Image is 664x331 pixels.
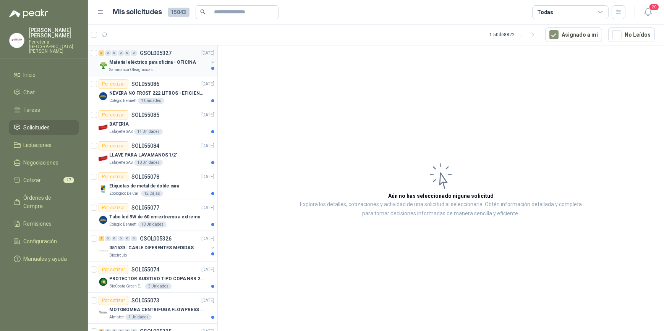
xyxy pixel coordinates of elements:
div: Todas [537,8,553,16]
img: Company Logo [99,61,108,70]
span: search [200,9,206,15]
p: SOL055073 [131,298,159,303]
span: Configuración [24,237,57,245]
div: 5 Unidades [145,283,172,289]
p: LLAVE PARA LAVAMANOS 1/2" [109,152,178,159]
p: [DATE] [201,111,214,119]
p: [DATE] [201,50,214,57]
span: 17 [63,177,74,183]
a: Negociaciones [9,155,79,170]
p: GSOL005326 [140,236,172,241]
div: Por cotizar [99,141,128,150]
a: Chat [9,85,79,100]
img: Company Logo [99,246,108,255]
span: 20 [649,3,659,11]
a: Configuración [9,234,79,249]
div: 0 [118,236,124,241]
p: SOL055086 [131,81,159,87]
div: 0 [105,50,111,56]
a: Remisiones [9,216,79,231]
p: [DATE] [201,235,214,242]
p: PROTECTOR AUDITIVO TIPO COPA NRR 23dB [109,275,204,283]
div: 0 [125,50,130,56]
h1: Mis solicitudes [113,6,162,18]
div: 0 [112,236,117,241]
p: BATERIA [109,121,129,128]
a: Por cotizarSOL055074[DATE] Company LogoPROTECTOR AUDITIVO TIPO COPA NRR 23dBBioCosta Green Energy... [88,262,217,293]
div: Por cotizar [99,110,128,119]
p: Biocirculo [109,252,127,258]
a: Por cotizarSOL055085[DATE] Company LogoBATERIALafayette SAS11 Unidades [88,107,217,138]
p: Almatec [109,314,124,320]
img: Company Logo [10,33,24,48]
a: Manuales y ayuda [9,252,79,266]
a: 2 0 0 0 0 0 GSOL005326[DATE] Company Logo051539 : CABLE DIFERENTES MEDIDASBiocirculo [99,234,216,258]
p: [DATE] [201,297,214,304]
a: Por cotizarSOL055084[DATE] Company LogoLLAVE PARA LAVAMANOS 1/2"Lafayette SAS10 Unidades [88,138,217,169]
span: Solicitudes [24,123,50,132]
button: Asignado a mi [545,27,602,42]
div: 0 [112,50,117,56]
div: Por cotizar [99,172,128,181]
a: Cotizar17 [9,173,79,187]
div: 11 Unidades [134,129,163,135]
p: Lafayette SAS [109,160,133,166]
button: 20 [641,5,655,19]
p: SOL055078 [131,174,159,179]
div: 0 [125,236,130,241]
p: Zoologico De Cali [109,191,139,197]
p: Salamanca Oleaginosas SAS [109,67,157,73]
button: No Leídos [608,27,655,42]
div: Por cotizar [99,203,128,212]
a: 3 0 0 0 0 0 GSOL005327[DATE] Company LogoMaterial eléctrico para oficina - OFICINASalamanca Oleag... [99,48,216,73]
a: Licitaciones [9,138,79,152]
img: Logo peakr [9,9,48,18]
img: Company Logo [99,92,108,101]
p: NEVERA NO FROST 222 LITROS - EFICIENCIA ENERGETICA A [109,90,204,97]
p: [DATE] [201,266,214,273]
p: Colegio Bennett [109,221,136,228]
span: Chat [24,88,35,97]
div: 0 [105,236,111,241]
p: SOL055077 [131,205,159,210]
p: MOTOBOMBA CENTRIFUGA FLOWPRESS 1.5HP-220 [109,306,204,313]
p: SOL055085 [131,112,159,118]
a: Por cotizarSOL055078[DATE] Company LogoEtiquetas de metal de doble caraZoologico De Cali12 Cajas [88,169,217,200]
div: 0 [131,50,137,56]
p: [DATE] [201,204,214,212]
p: [DATE] [201,81,214,88]
span: Negociaciones [24,158,59,167]
span: Remisiones [24,220,52,228]
span: Inicio [24,71,36,79]
span: Licitaciones [24,141,52,149]
span: Manuales y ayuda [24,255,67,263]
a: Tareas [9,103,79,117]
p: Lafayette SAS [109,129,133,135]
p: Tubo led 9W de 60 cm extremo a extremo [109,213,200,221]
div: 1 - 50 de 8822 [489,29,539,41]
p: Etiquetas de metal de doble cara [109,182,179,190]
img: Company Logo [99,277,108,286]
div: Por cotizar [99,265,128,274]
p: SOL055074 [131,267,159,272]
div: Por cotizar [99,296,128,305]
div: 12 Cajas [141,191,163,197]
div: 0 [118,50,124,56]
h3: Aún no has seleccionado niguna solicitud [388,192,494,200]
p: [DATE] [201,142,214,150]
img: Company Logo [99,184,108,194]
div: Por cotizar [99,79,128,89]
p: Material eléctrico para oficina - OFICINA [109,59,196,66]
p: 051539 : CABLE DIFERENTES MEDIDAS [109,244,194,252]
div: 10 Unidades [134,160,163,166]
img: Company Logo [99,123,108,132]
a: Por cotizarSOL055086[DATE] Company LogoNEVERA NO FROST 222 LITROS - EFICIENCIA ENERGETICA AColegi... [88,76,217,107]
a: Inicio [9,68,79,82]
p: [DATE] [201,173,214,181]
p: GSOL005327 [140,50,172,56]
img: Company Logo [99,153,108,163]
p: BioCosta Green Energy S.A.S [109,283,144,289]
span: Cotizar [24,176,41,184]
a: Órdenes de Compra [9,191,79,213]
p: Colegio Bennett [109,98,136,104]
